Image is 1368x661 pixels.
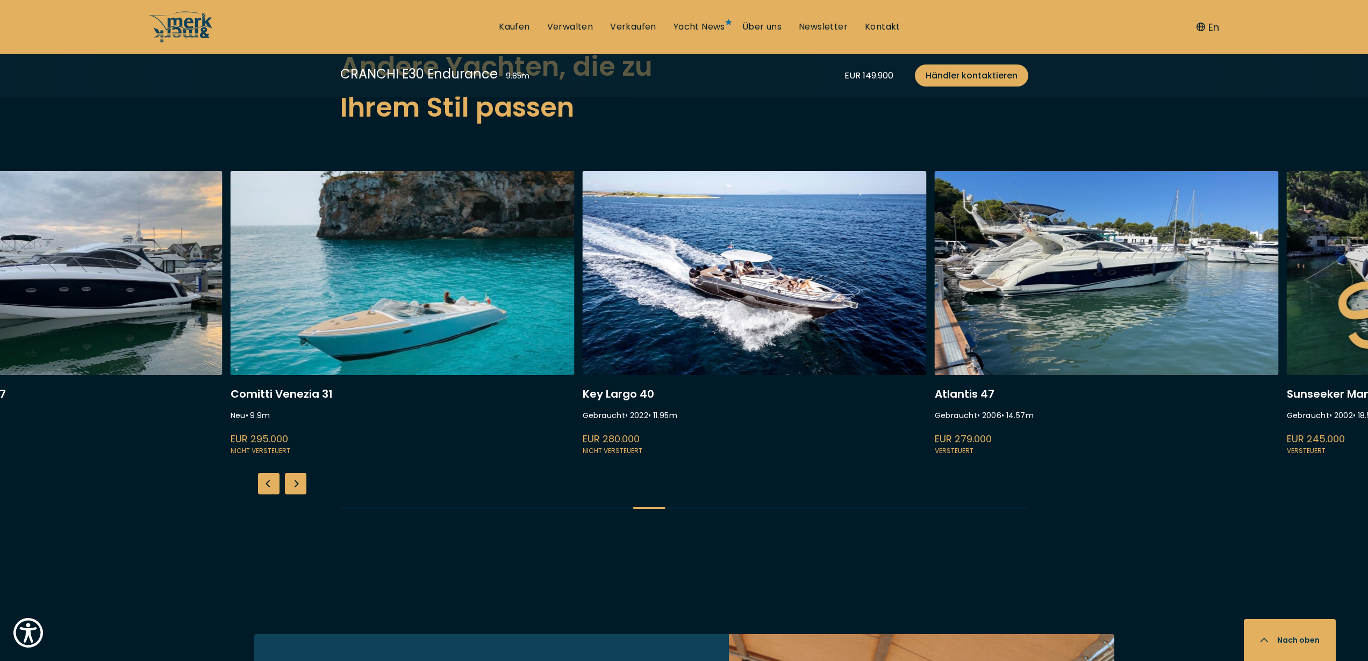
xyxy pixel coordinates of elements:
[1197,20,1219,34] button: En
[926,69,1018,82] span: Händler kontaktieren
[547,21,593,33] a: Verwalten
[915,64,1028,87] a: Händler kontaktieren
[865,21,900,33] a: Kontakt
[340,64,498,83] div: CRANCHI E30 Endurance
[674,21,725,33] a: Yacht News
[285,473,306,494] div: Next slide
[506,70,529,82] div: 9.85 m
[499,21,529,33] a: Kaufen
[1244,619,1336,661] button: Nach oben
[11,615,46,650] button: Show Accessibility Preferences
[610,21,656,33] a: Verkaufen
[742,21,782,33] a: Über uns
[844,69,893,82] div: EUR 149.900
[799,21,848,33] a: Newsletter
[258,473,280,494] div: Previous slide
